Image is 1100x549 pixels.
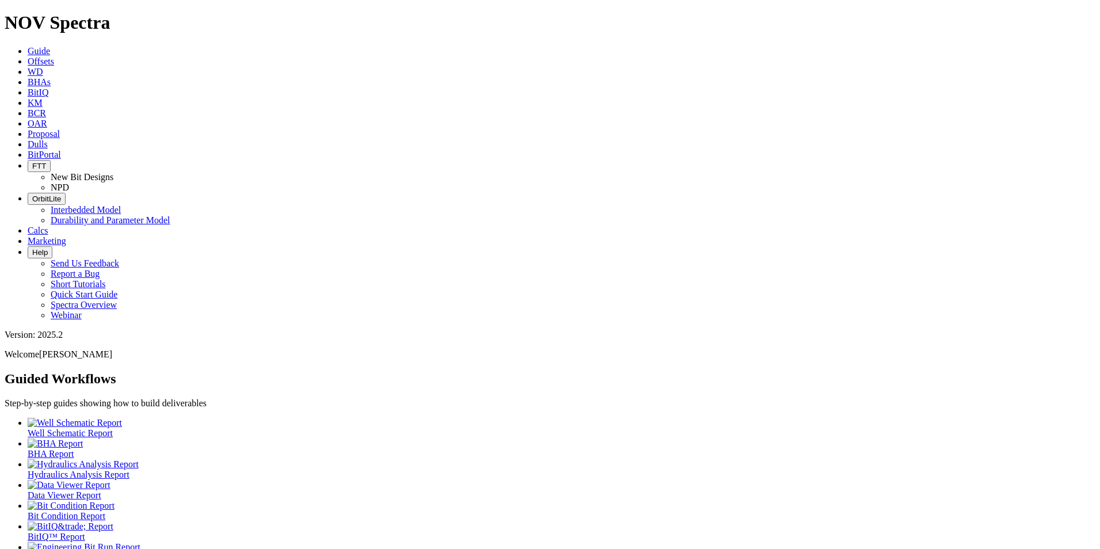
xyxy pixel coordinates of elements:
h1: NOV Spectra [5,12,1095,33]
a: Dulls [28,139,48,149]
a: WD [28,67,43,77]
a: Offsets [28,56,54,66]
p: Welcome [5,349,1095,360]
h2: Guided Workflows [5,371,1095,387]
a: Webinar [51,310,82,320]
a: Spectra Overview [51,300,117,310]
button: Help [28,246,52,258]
p: Step-by-step guides showing how to build deliverables [5,398,1095,409]
img: BHA Report [28,439,83,449]
a: BitIQ&trade; Report BitIQ™ Report [28,521,1095,542]
button: OrbitLite [28,193,66,205]
a: Quick Start Guide [51,289,117,299]
a: Send Us Feedback [51,258,119,268]
img: Data Viewer Report [28,480,110,490]
a: Bit Condition Report Bit Condition Report [28,501,1095,521]
img: Hydraulics Analysis Report [28,459,139,470]
span: Data Viewer Report [28,490,101,500]
span: OrbitLite [32,195,61,203]
span: FTT [32,162,46,170]
a: BHA Report BHA Report [28,439,1095,459]
img: Well Schematic Report [28,418,122,428]
span: BitIQ™ Report [28,532,85,542]
span: Help [32,248,48,257]
div: Version: 2025.2 [5,330,1095,340]
a: Interbedded Model [51,205,121,215]
a: BitPortal [28,150,61,159]
a: KM [28,98,43,108]
span: Hydraulics Analysis Report [28,470,129,479]
a: Marketing [28,236,66,246]
a: New Bit Designs [51,172,113,182]
a: Guide [28,46,50,56]
a: BitIQ [28,87,48,97]
span: Well Schematic Report [28,428,113,438]
a: Well Schematic Report Well Schematic Report [28,418,1095,438]
img: BitIQ&trade; Report [28,521,113,532]
a: Data Viewer Report Data Viewer Report [28,480,1095,500]
a: NPD [51,182,69,192]
span: Bit Condition Report [28,511,105,521]
a: BCR [28,108,46,118]
a: Proposal [28,129,60,139]
button: FTT [28,160,51,172]
span: [PERSON_NAME] [39,349,112,359]
a: Report a Bug [51,269,100,279]
a: Short Tutorials [51,279,106,289]
a: Durability and Parameter Model [51,215,170,225]
a: OAR [28,119,47,128]
a: Hydraulics Analysis Report Hydraulics Analysis Report [28,459,1095,479]
a: Calcs [28,226,48,235]
span: BHA Report [28,449,74,459]
img: Bit Condition Report [28,501,114,511]
a: BHAs [28,77,51,87]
